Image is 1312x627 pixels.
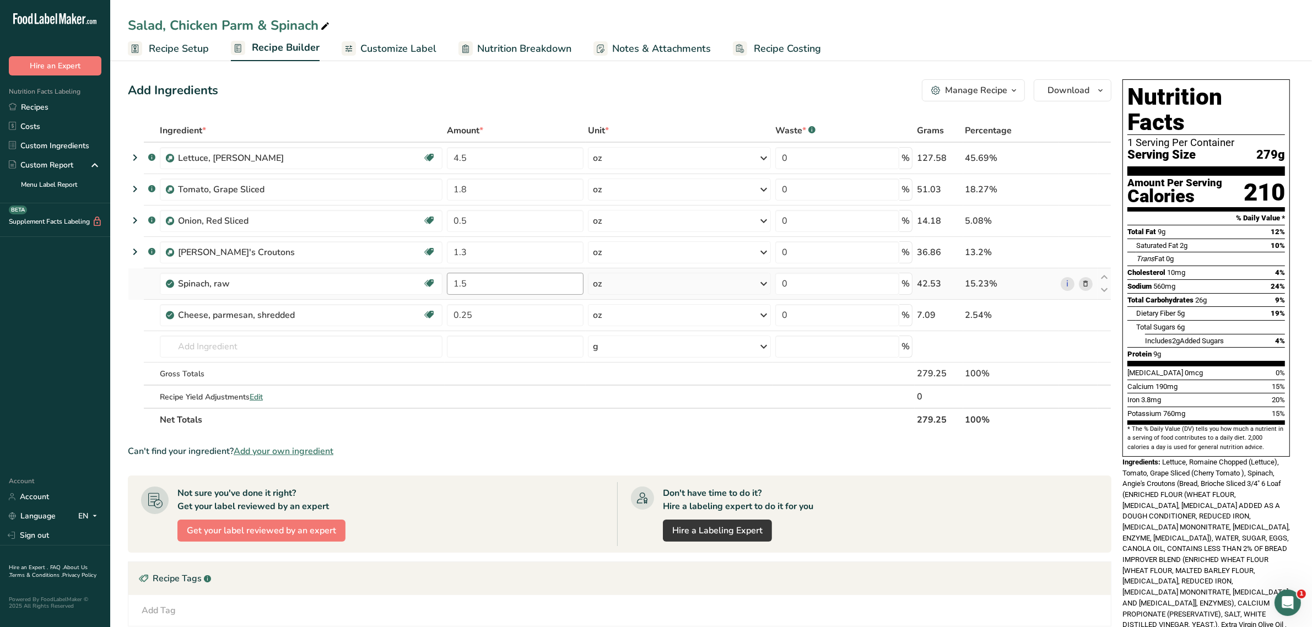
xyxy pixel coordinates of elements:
span: 4% [1275,268,1285,277]
a: Privacy Policy [62,571,96,579]
div: 36.86 [917,246,961,259]
a: Language [9,506,56,526]
a: i [1061,277,1075,291]
div: 14.18 [917,214,961,228]
a: Recipe Builder [231,35,320,62]
div: Not sure you've done it right? Get your label reviewed by an expert [177,487,329,513]
span: Customize Label [360,41,436,56]
a: Nutrition Breakdown [458,36,571,61]
div: Manage Recipe [945,84,1007,97]
span: 6g [1177,323,1185,331]
span: 279g [1256,148,1285,162]
input: Add Ingredient [160,336,442,358]
button: Manage Recipe [922,79,1025,101]
th: 100% [963,408,1059,431]
div: 7.09 [917,309,961,322]
div: Onion, Red Sliced [178,214,316,228]
div: Amount Per Serving [1127,178,1222,188]
span: Sodium [1127,282,1152,290]
span: Add your own ingredient [234,445,333,458]
th: 279.25 [915,408,963,431]
i: Trans [1136,255,1154,263]
span: Calcium [1127,382,1154,391]
span: Amount [447,124,483,137]
a: Customize Label [342,36,436,61]
span: Get your label reviewed by an expert [187,524,336,537]
div: Custom Report [9,159,73,171]
a: Recipe Costing [733,36,821,61]
span: 12% [1271,228,1285,236]
span: Protein [1127,350,1152,358]
span: Cholesterol [1127,268,1165,277]
section: * The % Daily Value (DV) tells you how much a nutrient in a serving of food contributes to a dail... [1127,425,1285,452]
div: Don't have time to do it? Hire a labeling expert to do it for you [663,487,813,513]
span: Serving Size [1127,148,1196,162]
div: oz [593,214,602,228]
button: Get your label reviewed by an expert [177,520,345,542]
a: Hire an Expert . [9,564,48,571]
span: Grams [917,124,944,137]
span: 20% [1272,396,1285,404]
img: Sub Recipe [166,186,174,194]
span: Edit [250,392,263,402]
div: 42.53 [917,277,961,290]
div: 0 [917,390,961,403]
div: oz [593,246,602,259]
div: oz [593,277,602,290]
div: Waste [775,124,816,137]
div: 279.25 [917,367,961,380]
div: oz [593,309,602,322]
span: 760mg [1163,409,1185,418]
span: 0% [1276,369,1285,377]
span: Unit [588,124,609,137]
div: Recipe Yield Adjustments [160,391,442,403]
span: Nutrition Breakdown [477,41,571,56]
a: Notes & Attachments [593,36,711,61]
span: Recipe Costing [754,41,821,56]
h1: Nutrition Facts [1127,84,1285,135]
div: oz [593,152,602,165]
span: 5g [1177,309,1185,317]
span: 0g [1166,255,1174,263]
th: Net Totals [158,408,915,431]
span: Potassium [1127,409,1162,418]
div: 18.27% [965,183,1056,196]
div: 1 Serving Per Container [1127,137,1285,148]
span: Download [1048,84,1089,97]
div: EN [78,510,101,523]
span: Fat [1136,255,1164,263]
span: 10mg [1167,268,1185,277]
button: Hire an Expert [9,56,101,75]
a: Recipe Setup [128,36,209,61]
span: 9g [1158,228,1165,236]
img: Sub Recipe [166,248,174,257]
div: 51.03 [917,183,961,196]
span: Total Fat [1127,228,1156,236]
div: Cheese, parmesan, shredded [178,309,316,322]
div: Add Tag [142,604,176,617]
span: 10% [1271,241,1285,250]
section: % Daily Value * [1127,212,1285,225]
div: Salad, Chicken Parm & Spinach [128,15,332,35]
div: BETA [9,206,27,214]
a: Terms & Conditions . [9,571,62,579]
div: 210 [1244,178,1285,207]
a: Hire a Labeling Expert [663,520,772,542]
span: 2g [1172,337,1180,345]
span: 9% [1275,296,1285,304]
div: 45.69% [965,152,1056,165]
span: 15% [1272,409,1285,418]
div: 127.58 [917,152,961,165]
span: Recipe Setup [149,41,209,56]
div: 100% [965,367,1056,380]
span: 9g [1153,350,1161,358]
span: 2g [1180,241,1187,250]
span: 0mcg [1185,369,1203,377]
span: Ingredients: [1122,458,1160,466]
span: [MEDICAL_DATA] [1127,369,1183,377]
span: Ingredient [160,124,206,137]
div: Calories [1127,188,1222,204]
div: 13.2% [965,246,1056,259]
div: Can't find your ingredient? [128,445,1111,458]
span: Percentage [965,124,1012,137]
